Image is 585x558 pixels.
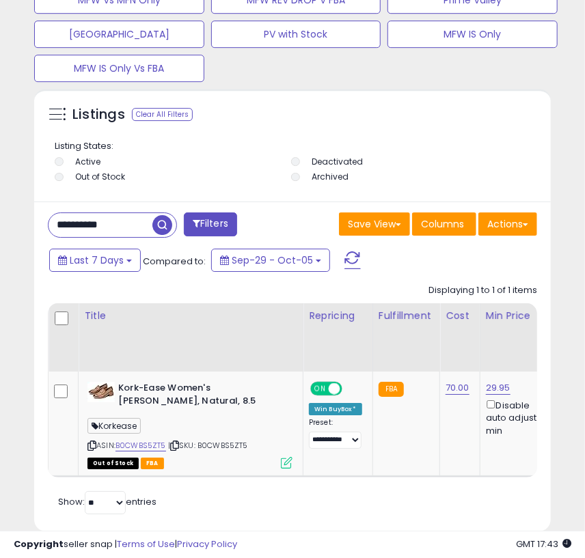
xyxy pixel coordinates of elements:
[446,381,470,395] a: 70.00
[309,403,362,415] div: Win BuyBox *
[232,253,313,267] span: Sep-29 - Oct-05
[312,383,329,395] span: ON
[34,20,204,48] button: [GEOGRAPHIC_DATA]
[84,309,297,323] div: Title
[87,382,292,467] div: ASIN:
[72,105,125,124] h5: Listings
[516,538,571,550] span: 2025-10-13 17:43 GMT
[70,253,124,267] span: Last 7 Days
[211,249,330,272] button: Sep-29 - Oct-05
[75,156,100,167] label: Active
[58,495,157,508] span: Show: entries
[49,249,141,272] button: Last 7 Days
[486,397,552,436] div: Disable auto adjust min
[486,381,511,395] a: 29.95
[428,284,537,297] div: Displaying 1 to 1 of 1 items
[211,20,381,48] button: PV with Stock
[387,20,558,48] button: MFW IS Only
[143,255,206,268] span: Compared to:
[309,309,367,323] div: Repricing
[379,309,434,323] div: Fulfillment
[379,382,404,397] small: FBA
[486,309,556,323] div: Min Price
[115,440,166,451] a: B0CWBS5ZT5
[446,309,474,323] div: Cost
[14,538,64,550] strong: Copyright
[421,217,464,231] span: Columns
[141,458,164,469] span: FBA
[412,212,476,236] button: Columns
[117,538,175,550] a: Terms of Use
[34,55,204,82] button: MFW IS Only Vs FBA
[309,418,362,449] div: Preset:
[312,171,349,182] label: Archived
[75,171,125,182] label: Out of Stock
[340,383,362,395] span: OFF
[87,418,141,434] span: Korkease
[184,212,237,236] button: Filters
[14,538,237,551] div: seller snap | |
[478,212,537,236] button: Actions
[118,382,284,410] b: Kork-Ease Women's [PERSON_NAME], Natural, 8.5
[87,458,139,469] span: All listings that are currently out of stock and unavailable for purchase on Amazon
[87,382,115,402] img: 41aLH1DpjFL._SL40_.jpg
[312,156,364,167] label: Deactivated
[177,538,237,550] a: Privacy Policy
[55,140,534,153] p: Listing States:
[132,108,193,121] div: Clear All Filters
[168,440,248,451] span: | SKU: B0CWBS5ZT5
[339,212,410,236] button: Save View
